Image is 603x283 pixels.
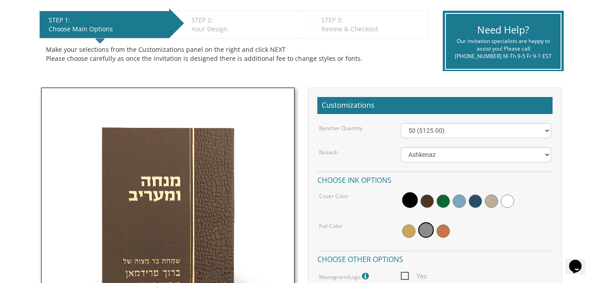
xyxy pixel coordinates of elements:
[49,16,165,25] div: STEP 1:
[453,37,554,60] div: Our invitation specialists are happy to assist you! Please call [PHONE_NUMBER] M-Th 9-5 Fr 9-1 EST
[319,222,342,230] label: Foil Color
[319,124,362,132] label: Bencher Quantity
[317,171,553,187] h4: Choose ink options
[317,250,553,266] h4: Choose other options
[321,16,424,25] div: STEP 3:
[46,45,422,63] div: Make your selections from the Customizations panel on the right and click NEXT Please choose care...
[401,270,427,282] span: Yes
[321,25,424,34] div: Review & Checkout
[453,23,554,37] div: Need Help?
[319,148,338,156] label: Nusach
[317,97,553,114] h2: Customizations
[319,270,371,282] label: Monogram/Logo
[191,16,295,25] div: STEP 2:
[49,25,165,34] div: Choose Main Options
[566,247,594,274] iframe: chat widget
[319,192,349,200] label: Cover Color
[191,25,295,34] div: Your Design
